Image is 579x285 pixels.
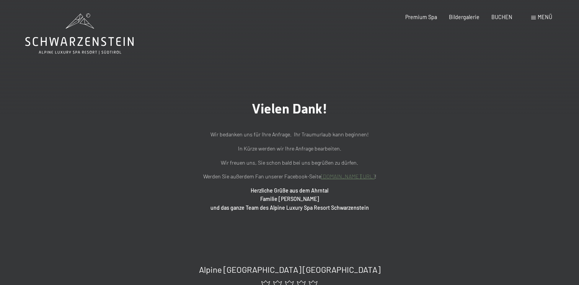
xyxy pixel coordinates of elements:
[210,187,369,211] strong: Herzliche Grüße aus dem Ahrntal Familie [PERSON_NAME] und das ganze Team des Alpine Luxury Spa Re...
[321,173,375,180] a: [DOMAIN_NAME][URL]
[252,101,328,117] span: Vielen Dank!
[121,159,458,167] p: Wir freuen uns, Sie schon bald bei uns begrüßen zu dürfen.
[449,14,480,20] a: Bildergalerie
[538,14,552,20] span: Menü
[121,130,458,139] p: Wir bedanken uns für Ihre Anfrage. Ihr Traumurlaub kann beginnen!
[121,172,458,181] p: Werden Sie außerdem Fan unserer Facebook-Seite !
[491,14,512,20] a: BUCHEN
[199,264,380,274] span: Alpine [GEOGRAPHIC_DATA] [GEOGRAPHIC_DATA]
[121,144,458,153] p: In Kürze werden wir Ihre Anfrage bearbeiten.
[405,14,437,20] a: Premium Spa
